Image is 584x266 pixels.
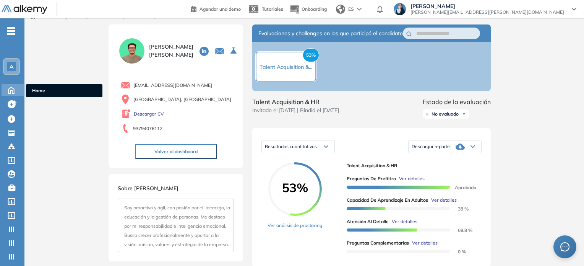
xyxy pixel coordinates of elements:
[348,6,354,13] span: ES
[134,111,164,117] a: Descargar CV
[32,87,96,94] span: Home
[252,106,339,114] span: Invitado el [DATE] | Rindió el [DATE]
[118,185,178,192] span: Sobre [PERSON_NAME]
[191,4,241,13] a: Agendar una demo
[268,181,322,194] span: 53%
[289,1,327,18] button: Onboarding
[135,144,217,159] button: Volver al dashboard
[268,222,322,229] a: Ver análisis de proctoring
[262,6,283,12] span: Tutoriales
[7,30,15,32] i: -
[260,64,312,70] span: Talent Acquisition &...
[389,218,417,225] button: Ver detalles
[357,8,362,11] img: arrow
[399,175,425,182] span: Ver detalles
[347,197,428,204] span: Capacidad de Aprendizaje en Adultos
[347,218,389,225] span: Atención al detalle
[265,144,317,149] span: Resultados cuantitativos
[428,197,457,204] button: Ver detalles
[560,242,569,251] span: message
[410,3,564,9] span: [PERSON_NAME]
[149,43,193,59] span: [PERSON_NAME] [PERSON_NAME]
[133,82,212,89] span: [EMAIL_ADDRESS][DOMAIN_NAME]
[432,111,459,117] span: No evaluado
[396,175,425,182] button: Ver detalles
[462,112,466,116] img: Ícono de flecha
[409,240,438,246] button: Ver detalles
[347,162,475,169] span: Talent Acquisition & HR
[423,97,491,106] span: Estado de la evaluación
[118,37,146,65] img: PROFILE_MENU_LOGO_USER
[431,197,457,204] span: Ver detalles
[303,48,319,62] span: 53%
[449,227,472,233] span: 68.8 %
[124,205,230,247] span: Soy proactivo y ágil, con pasión por el liderazgo, la educación y la gestión de personas. Me dest...
[133,96,231,103] span: [GEOGRAPHIC_DATA], [GEOGRAPHIC_DATA]
[347,175,396,182] span: Preguntas de Prefiltro
[392,218,417,225] span: Ver detalles
[252,97,339,106] span: Talent Acquisition & HR
[336,5,345,14] img: world
[133,125,162,132] span: 93794076112
[347,240,409,246] span: Preguntas complementarias
[200,6,241,12] span: Agendar una demo
[412,144,450,150] span: Descargar reporte
[258,29,403,38] span: Evaluaciones y challenges en los que participó el candidato
[449,184,476,190] span: Aprobado
[227,44,241,58] button: Seleccione la evaluación activa
[410,9,564,15] span: [PERSON_NAME][EMAIL_ADDRESS][PERSON_NAME][DOMAIN_NAME]
[449,249,466,255] span: 0 %
[412,240,438,246] span: Ver detalles
[10,64,13,70] span: A
[302,6,327,12] span: Onboarding
[449,206,469,212] span: 38 %
[2,5,47,15] img: Logo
